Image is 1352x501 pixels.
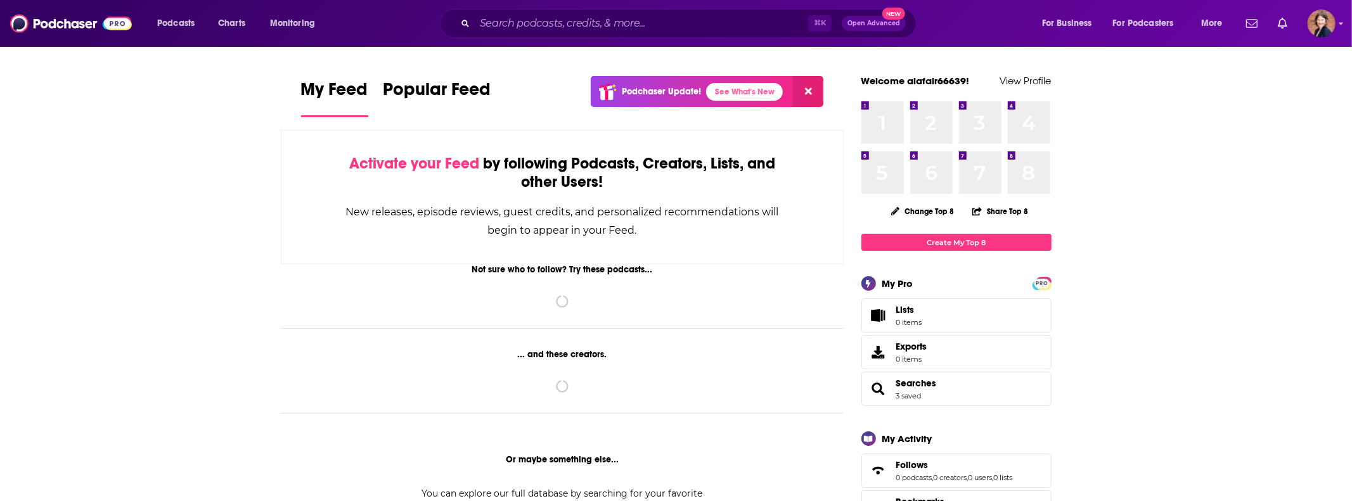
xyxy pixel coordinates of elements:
[475,13,808,34] input: Search podcasts, credits, & more...
[896,473,932,482] a: 0 podcasts
[148,13,211,34] button: open menu
[882,277,913,289] div: My Pro
[383,79,491,117] a: Popular Feed
[993,473,994,482] span: ,
[861,335,1052,369] a: Exports
[1308,10,1336,37] span: Logged in as alafair66639
[1105,13,1192,34] button: open menu
[896,459,929,471] span: Follows
[210,13,253,34] a: Charts
[1201,15,1223,32] span: More
[866,462,891,479] a: Follows
[345,203,780,239] div: New releases, episode reviews, guest credits, and personalized recommendations will begin to appe...
[10,11,132,35] img: Podchaser - Follow, Share and Rate Podcasts
[1034,278,1050,288] a: PRO
[934,473,967,482] a: 0 creators
[896,391,922,400] a: 3 saved
[861,75,970,87] a: Welcome alafair66639!
[281,264,844,275] div: Not sure who to follow? Try these podcasts...
[1000,75,1052,87] a: View Profile
[861,372,1052,406] span: Searches
[896,459,1013,471] a: Follows
[882,433,932,445] div: My Activity
[896,304,922,315] span: Lists
[1308,10,1336,37] button: Show profile menu
[270,15,315,32] span: Monitoring
[808,15,832,32] span: ⌘ K
[1034,279,1050,288] span: PRO
[1241,13,1263,34] a: Show notifications dropdown
[994,473,1013,482] a: 0 lists
[1113,15,1174,32] span: For Podcasters
[896,304,915,315] span: Lists
[383,79,491,108] span: Popular Feed
[967,473,969,482] span: ,
[861,453,1052,488] span: Follows
[1308,10,1336,37] img: User Profile
[261,13,332,34] button: open menu
[842,16,906,31] button: Open AdvancedNew
[301,79,368,117] a: My Feed
[452,9,929,38] div: Search podcasts, credits, & more...
[896,377,937,389] a: Searches
[706,83,783,101] a: See What's New
[866,380,891,398] a: Searches
[157,15,195,32] span: Podcasts
[1042,15,1092,32] span: For Business
[932,473,934,482] span: ,
[847,20,900,27] span: Open Advanced
[281,454,844,465] div: Or maybe something else...
[972,199,1029,224] button: Share Top 8
[1192,13,1239,34] button: open menu
[866,307,891,324] span: Lists
[866,343,891,361] span: Exports
[622,86,701,97] p: Podchaser Update!
[896,341,927,352] span: Exports
[349,154,479,173] span: Activate your Feed
[896,318,922,327] span: 0 items
[896,355,927,364] span: 0 items
[861,234,1052,251] a: Create My Top 8
[301,79,368,108] span: My Feed
[281,349,844,360] div: ... and these creators.
[969,473,993,482] a: 0 users
[882,8,905,20] span: New
[345,155,780,191] div: by following Podcasts, Creators, Lists, and other Users!
[884,203,962,219] button: Change Top 8
[1273,13,1292,34] a: Show notifications dropdown
[1033,13,1108,34] button: open menu
[218,15,245,32] span: Charts
[861,298,1052,333] a: Lists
